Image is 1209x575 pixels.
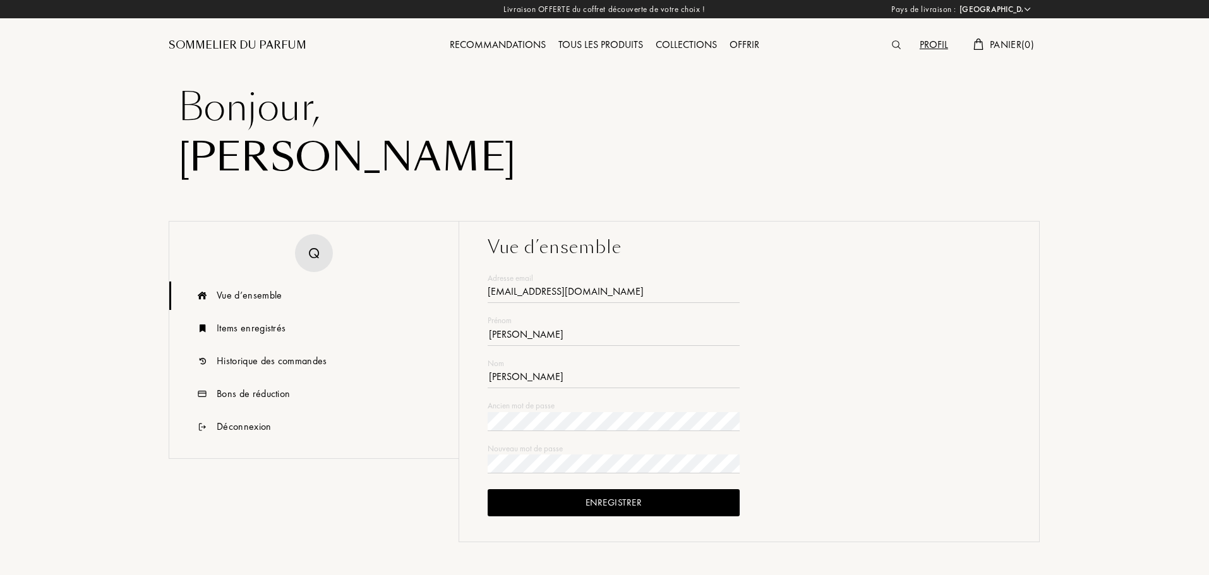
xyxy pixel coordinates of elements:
[973,39,983,50] img: cart.svg
[488,442,740,455] div: Nouveau mot de passe
[891,3,956,16] span: Pays de livraison :
[552,38,649,51] a: Tous les produits
[195,380,210,408] img: icn_code.svg
[217,386,290,401] div: Bons de réduction
[308,242,320,264] div: Q
[488,400,740,412] div: Ancien mot de passe
[723,38,766,51] a: Offrir
[892,40,901,49] img: search_icn.svg
[217,419,272,434] div: Déconnexion
[195,347,210,376] img: icn_history.svg
[990,38,1034,51] span: Panier ( 0 )
[195,314,210,343] img: icn_book.svg
[488,489,740,516] div: Enregistrer
[443,37,552,54] div: Recommandations
[217,321,286,336] div: Items enregistrés
[443,38,552,51] a: Recommandations
[169,38,306,53] a: Sommelier du Parfum
[723,37,766,54] div: Offrir
[913,38,954,51] a: Profil
[217,353,327,369] div: Historique des commandes
[488,234,1011,261] div: Vue d’ensemble
[913,37,954,54] div: Profil
[217,288,282,303] div: Vue d’ensemble
[552,37,649,54] div: Tous les produits
[649,38,723,51] a: Collections
[488,272,740,285] div: Adresse email
[195,282,210,310] img: icn_overview.svg
[488,357,740,370] div: Nom
[488,284,740,303] div: [EMAIL_ADDRESS][DOMAIN_NAME]
[195,413,210,441] img: icn_logout.svg
[178,82,1031,133] div: Bonjour ,
[488,314,740,327] div: Prénom
[178,133,1031,183] div: [PERSON_NAME]
[649,37,723,54] div: Collections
